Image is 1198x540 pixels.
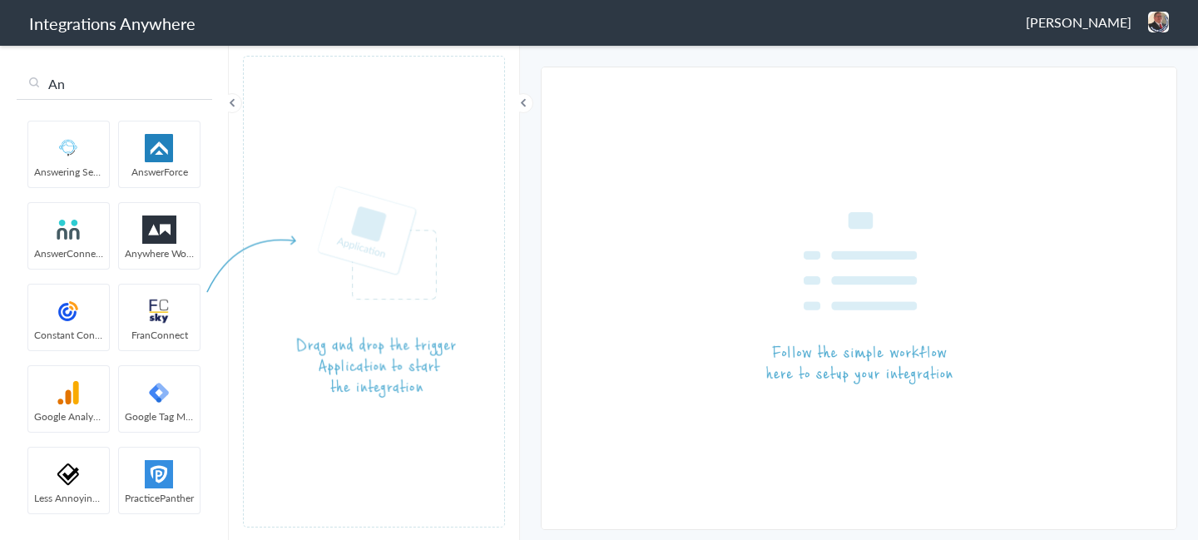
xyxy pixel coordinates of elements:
[1026,12,1131,32] span: [PERSON_NAME]
[119,409,200,424] span: Google Tag Manager
[28,246,109,260] span: AnswerConnect
[33,379,104,407] img: google-analytics.svg
[29,12,196,35] h1: Integrations Anywhere
[17,68,212,100] input: Search...
[124,460,195,488] img: panther.jpg
[28,491,109,505] span: Less Annoying CRM
[33,216,104,244] img: answerconnect-logo.svg
[124,216,195,244] img: aww.png
[124,134,195,162] img: af-app-logo.svg
[766,212,953,385] img: instruction-workflow.png
[119,491,200,505] span: PracticePanther
[119,246,200,260] span: Anywhere Works
[28,328,109,342] span: Constant Contact
[28,409,109,424] span: Google Analytics
[119,165,200,179] span: AnswerForce
[33,134,104,162] img: Answering_service.png
[1148,12,1169,32] img: jason-pledge-people.PNG
[33,297,104,325] img: constant-contact.svg
[28,165,109,179] span: Answering Service
[124,379,195,407] img: google-tag-manager.svg
[119,328,200,342] span: FranConnect
[33,460,104,488] img: less-annoying-CRM-logo.svg
[124,297,195,325] img: FranConnect.png
[206,186,456,398] img: instruction-trigger.png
